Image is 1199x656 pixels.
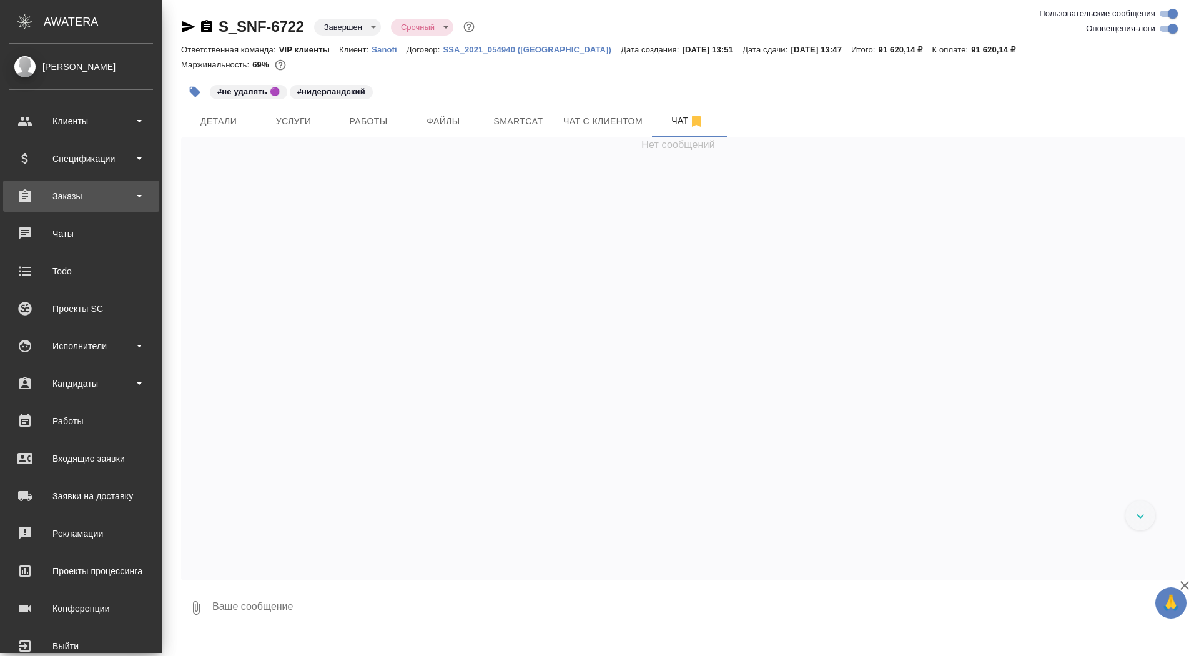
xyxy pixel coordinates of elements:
[407,45,443,54] p: Договор:
[9,299,153,318] div: Проекты SC
[1155,587,1187,619] button: 🙏
[1160,590,1182,616] span: 🙏
[3,555,159,587] a: Проекты процессинга
[879,45,932,54] p: 91 620,14 ₽
[372,45,407,54] p: Sanofi
[320,22,366,32] button: Завершен
[181,19,196,34] button: Скопировать ссылку для ЯМессенджера
[9,374,153,393] div: Кандидаты
[3,480,159,512] a: Заявки на доставку
[3,293,159,324] a: Проекты SC
[219,18,304,35] a: S_SNF-6722
[44,9,162,34] div: AWATERA
[199,19,214,34] button: Скопировать ссылку
[397,22,438,32] button: Срочный
[1086,22,1155,35] span: Оповещения-логи
[9,562,153,580] div: Проекты процессинга
[791,45,851,54] p: [DATE] 13:47
[3,218,159,249] a: Чаты
[743,45,791,54] p: Дата сдачи:
[9,449,153,468] div: Входящие заявки
[372,44,407,54] a: Sanofi
[443,45,621,54] p: SSA_2021_054940 ([GEOGRAPHIC_DATA])
[272,57,289,73] button: 23337.12 RUB;
[279,45,339,54] p: VIP клиенты
[9,262,153,281] div: Todo
[189,114,249,129] span: Детали
[391,19,453,36] div: Завершен
[181,78,209,106] button: Добавить тэг
[413,114,473,129] span: Файлы
[488,114,548,129] span: Smartcat
[9,149,153,168] div: Спецификации
[443,44,621,54] a: SSA_2021_054940 ([GEOGRAPHIC_DATA])
[9,187,153,206] div: Заказы
[3,443,159,474] a: Входящие заявки
[461,19,477,35] button: Доп статусы указывают на важность/срочность заказа
[289,86,374,96] span: нидерландский
[264,114,323,129] span: Услуги
[181,45,279,54] p: Ответственная команда:
[9,60,153,74] div: [PERSON_NAME]
[181,60,252,69] p: Маржинальность:
[971,45,1025,54] p: 91 620,14 ₽
[9,224,153,243] div: Чаты
[217,86,280,98] p: #не удалять 🟣
[3,256,159,287] a: Todo
[297,86,365,98] p: #нидерландский
[9,337,153,355] div: Исполнители
[9,112,153,131] div: Клиенты
[9,487,153,505] div: Заявки на доставку
[209,86,289,96] span: не удалять 🟣
[252,60,272,69] p: 69%
[641,137,715,152] span: Нет сообщений
[621,45,682,54] p: Дата создания:
[682,45,743,54] p: [DATE] 13:51
[9,524,153,543] div: Рекламации
[3,518,159,549] a: Рекламации
[338,114,398,129] span: Работы
[9,412,153,430] div: Работы
[932,45,972,54] p: К оплате:
[9,637,153,655] div: Выйти
[339,45,372,54] p: Клиент:
[314,19,381,36] div: Завершен
[563,114,643,129] span: Чат с клиентом
[658,113,718,129] span: Чат
[1039,7,1155,20] span: Пользовательские сообщения
[689,114,704,129] svg: Отписаться
[9,599,153,618] div: Конференции
[851,45,878,54] p: Итого:
[3,593,159,624] a: Конференции
[3,405,159,437] a: Работы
